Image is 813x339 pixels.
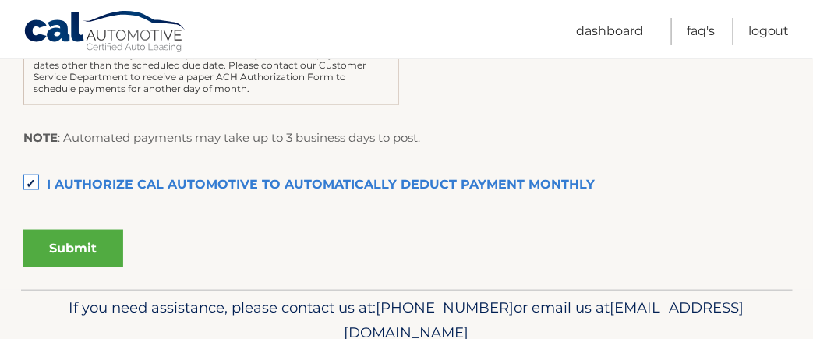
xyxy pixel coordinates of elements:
[23,170,790,201] label: I authorize cal automotive to automatically deduct payment monthly
[23,130,58,145] strong: NOTE
[23,128,420,148] p: : Automated payments may take up to 3 business days to post.
[748,18,790,45] a: Logout
[23,40,399,105] div: Our website currently doesn't support the ability to transact payments on dates other than the sc...
[376,299,514,317] span: [PHONE_NUMBER]
[23,10,187,55] a: Cal Automotive
[576,18,643,45] a: Dashboard
[687,18,715,45] a: FAQ's
[23,230,123,267] button: Submit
